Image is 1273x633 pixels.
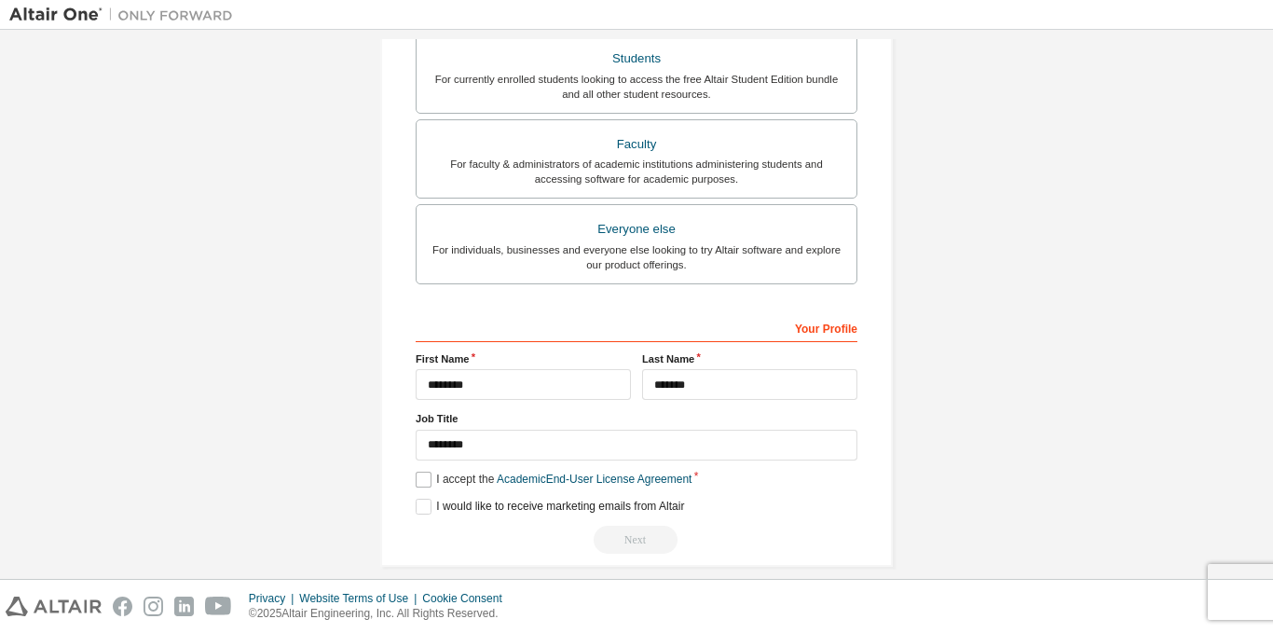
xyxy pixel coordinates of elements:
div: Privacy [249,591,299,606]
img: facebook.svg [113,597,132,616]
div: Your Profile [416,312,857,342]
img: altair_logo.svg [6,597,102,616]
label: I would like to receive marketing emails from Altair [416,499,684,515]
img: youtube.svg [205,597,232,616]
label: Job Title [416,411,857,426]
img: linkedin.svg [174,597,194,616]
div: For faculty & administrators of academic institutions administering students and accessing softwa... [428,157,845,186]
a: Academic End-User License Agreement [497,473,691,486]
label: I accept the [416,472,691,488]
div: Everyone else [428,216,845,242]
div: Website Terms of Use [299,591,422,606]
p: © 2025 Altair Engineering, Inc. All Rights Reserved. [249,606,513,622]
div: Email already exists [416,526,857,554]
img: Altair One [9,6,242,24]
div: Cookie Consent [422,591,513,606]
div: Faculty [428,131,845,158]
div: Students [428,46,845,72]
label: Last Name [642,351,857,366]
div: For currently enrolled students looking to access the free Altair Student Edition bundle and all ... [428,72,845,102]
div: For individuals, businesses and everyone else looking to try Altair software and explore our prod... [428,242,845,272]
label: First Name [416,351,631,366]
img: instagram.svg [144,597,163,616]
